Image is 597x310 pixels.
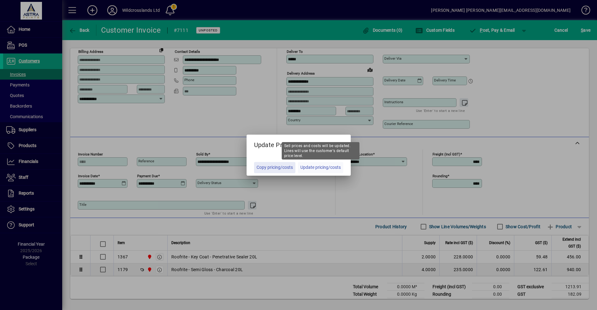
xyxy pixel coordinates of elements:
button: Copy pricing/costs [254,162,295,173]
button: Update pricing/costs [298,162,343,173]
span: Update pricing/costs [300,164,341,171]
h5: Update Pricing? [247,135,351,153]
span: Copy pricing/costs [257,164,293,171]
div: Sell prices and costs will be updated. Lines will use the customer's default price level. [282,142,359,160]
